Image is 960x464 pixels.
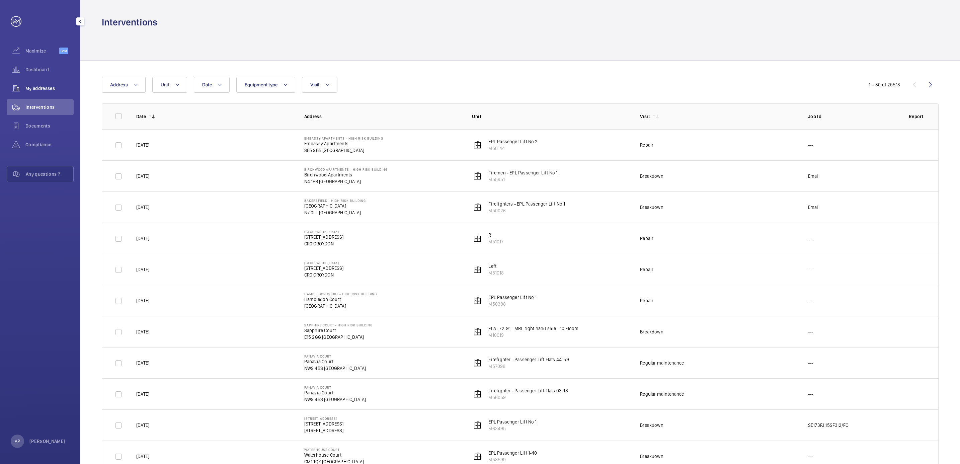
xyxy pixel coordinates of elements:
p: Unit [472,113,629,120]
img: elevator.svg [474,390,482,398]
div: Breakdown [640,204,663,211]
p: --- [808,235,813,242]
span: Beta [59,48,68,54]
p: Waterhouse Court [304,452,364,458]
p: Email [808,204,819,211]
h1: Interventions [102,16,157,28]
p: N7 0LT [GEOGRAPHIC_DATA] [304,209,366,216]
p: M63495 [488,425,537,432]
p: Sapphire Court [304,327,373,334]
p: [DATE] [136,422,149,429]
p: Date [136,113,146,120]
p: [DATE] [136,391,149,397]
p: Left [488,263,504,269]
img: elevator.svg [474,359,482,367]
span: Address [110,82,128,87]
div: Breakdown [640,173,663,179]
p: M58599 [488,456,537,463]
p: Embassy Apartments [304,140,383,147]
p: Panavia Court [304,358,366,365]
span: Interventions [25,104,74,110]
div: Repair [640,235,653,242]
div: Breakdown [640,453,663,460]
p: [DATE] [136,204,149,211]
p: [DATE] [136,235,149,242]
p: Bakersfield - High Risk Building [304,199,366,203]
span: Documents [25,123,74,129]
p: Waterhouse Court [304,448,364,452]
div: Regular maintenance [640,360,684,366]
p: Job Id [808,113,898,120]
p: [GEOGRAPHIC_DATA] [304,230,344,234]
p: [DATE] [136,297,149,304]
p: Report [909,113,925,120]
p: M10019 [488,332,578,338]
p: Firefighter - Passenger Lift Flats 03-18 [488,387,568,394]
p: M50026 [488,207,565,214]
p: [DATE] [136,142,149,148]
div: Breakdown [640,328,663,335]
button: Address [102,77,146,93]
p: NW9 4BS [GEOGRAPHIC_DATA] [304,365,366,372]
p: --- [808,297,813,304]
span: Dashboard [25,66,74,73]
span: Any questions ? [26,171,73,177]
p: [STREET_ADDRESS] [304,416,344,420]
p: EPL Passenger Lift No 1 [488,294,537,301]
p: SE5 9BB [GEOGRAPHIC_DATA] [304,147,383,154]
p: Panavia Court [304,385,366,389]
p: [STREET_ADDRESS] [304,420,344,427]
p: EPL Passenger Lift No 2 [488,138,538,145]
p: Email [808,173,819,179]
p: E15 2GG [GEOGRAPHIC_DATA] [304,334,373,340]
p: CR0 CROYDON [304,272,344,278]
img: elevator.svg [474,297,482,305]
p: --- [808,328,813,335]
div: Repair [640,266,653,273]
img: elevator.svg [474,172,482,180]
p: [STREET_ADDRESS] [304,234,344,240]
span: Maximize [25,48,59,54]
img: elevator.svg [474,421,482,429]
div: 1 – 30 of 25513 [869,81,900,88]
button: Visit [302,77,337,93]
p: M51017 [488,238,503,245]
p: Panavia Court [304,389,366,396]
p: EPL Passenger Lift No 1 [488,418,537,425]
p: [DATE] [136,360,149,366]
p: M55951 [488,176,558,183]
p: Sapphire Court - High Risk Building [304,323,373,327]
p: [STREET_ADDRESS] [304,265,344,272]
p: Firefighter - Passenger Lift Flats 44-59 [488,356,569,363]
p: FLAT 72-91 - MRL right hand side - 10 Floors [488,325,578,332]
button: Unit [152,77,187,93]
p: --- [808,453,813,460]
p: [DATE] [136,453,149,460]
img: elevator.svg [474,265,482,274]
button: Date [194,77,230,93]
p: EPL Passenger Lift 1-40 [488,450,537,456]
p: [GEOGRAPHIC_DATA] [304,303,377,309]
span: Unit [161,82,169,87]
p: M50388 [488,301,537,307]
p: SE173FJ 15SF3I2/FO [808,422,849,429]
p: Address [304,113,462,120]
div: Regular maintenance [640,391,684,397]
p: M51018 [488,269,504,276]
p: Firemen - EPL Passenger Lift No 1 [488,169,558,176]
p: --- [808,142,813,148]
p: Embassy Apartments - High Risk Building [304,136,383,140]
div: Repair [640,297,653,304]
p: [GEOGRAPHIC_DATA] [304,203,366,209]
p: M56059 [488,394,568,401]
div: Repair [640,142,653,148]
p: Hambledon Court [304,296,377,303]
p: [STREET_ADDRESS] [304,427,344,434]
p: --- [808,360,813,366]
img: elevator.svg [474,141,482,149]
p: Firefighters - EPL Passenger Lift No 1 [488,201,565,207]
p: [DATE] [136,266,149,273]
p: M50144 [488,145,538,152]
p: --- [808,391,813,397]
p: Panavia Court [304,354,366,358]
